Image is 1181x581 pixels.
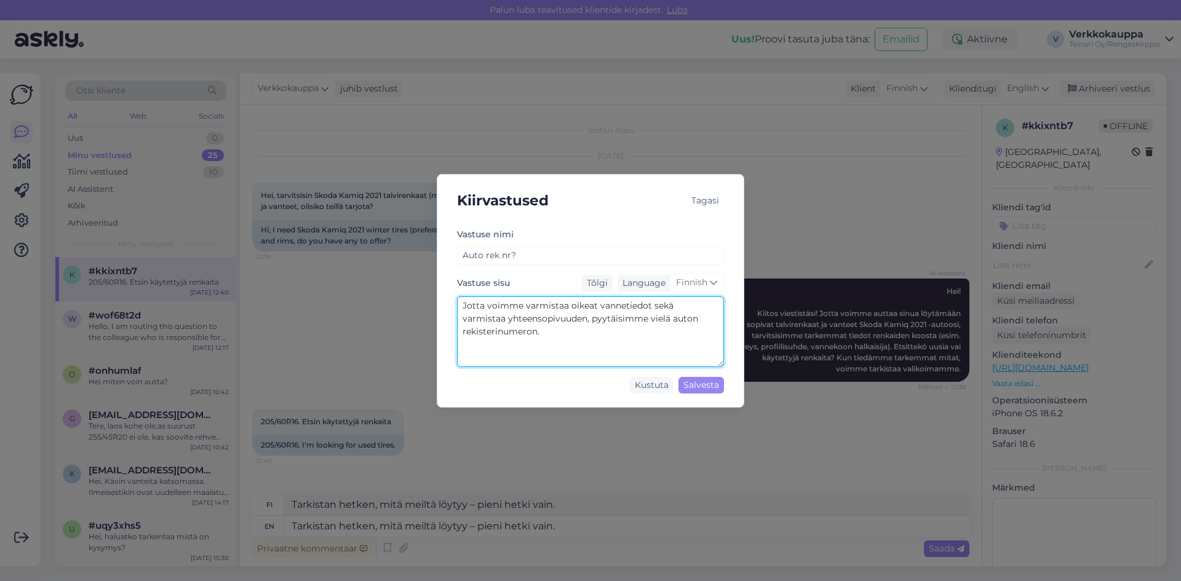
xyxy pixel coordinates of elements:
div: Tõlgi [582,275,613,291]
input: Lisa vastuse nimi [457,246,724,265]
div: Salvesta [678,377,724,393]
div: Kustuta [630,377,674,393]
div: Tagasi [686,192,724,209]
h5: Kiirvastused [457,189,549,212]
label: Vastuse nimi [457,228,514,241]
div: Language [618,277,666,290]
label: Vastuse sisu [457,277,510,290]
span: Finnish [676,276,707,290]
textarea: Jotta voimme varmistaa oikeat vannetiedot sekä varmistaa yhteensopivuuden, pyytäisimme vielä auto... [457,296,724,367]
